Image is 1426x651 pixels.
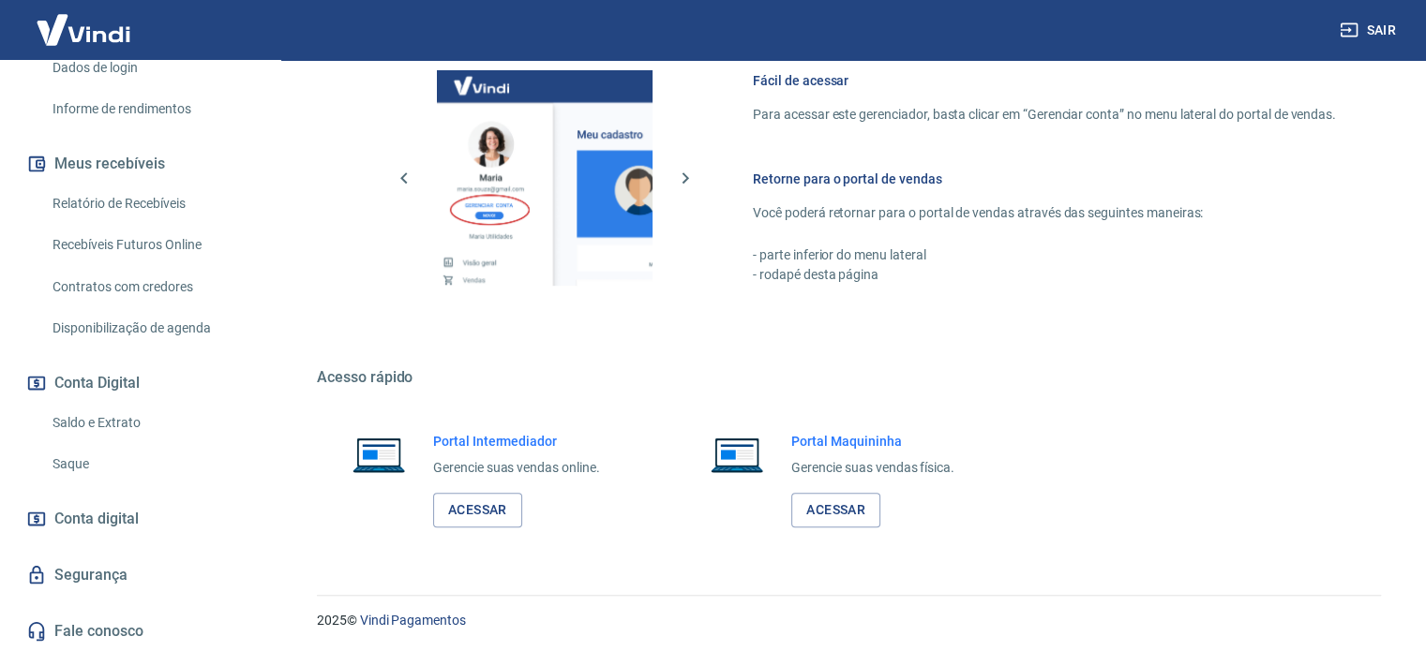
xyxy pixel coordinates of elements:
span: Conta digital [54,506,139,532]
img: Vindi [23,1,144,58]
a: Acessar [433,493,522,527]
a: Saque [45,445,258,483]
a: Vindi Pagamentos [360,613,466,628]
img: Imagem de um notebook aberto [698,432,776,477]
p: Gerencie suas vendas online. [433,458,600,478]
h6: Portal Maquininha [791,432,954,451]
p: Você poderá retornar para o portal de vendas através das seguintes maneiras: [753,203,1336,223]
a: Relatório de Recebíveis [45,185,258,223]
a: Informe de rendimentos [45,90,258,128]
p: - rodapé desta página [753,265,1336,285]
img: Imagem da dashboard mostrando o botão de gerenciar conta na sidebar no lado esquerdo [437,70,653,286]
p: Para acessar este gerenciador, basta clicar em “Gerenciar conta” no menu lateral do portal de ven... [753,105,1336,125]
h6: Retorne para o portal de vendas [753,170,1336,188]
p: Gerencie suas vendas física. [791,458,954,478]
a: Acessar [791,493,880,527]
button: Meus recebíveis [23,143,258,185]
a: Segurança [23,555,258,596]
button: Conta Digital [23,362,258,404]
a: Recebíveis Futuros Online [45,226,258,264]
p: 2025 © [317,611,1381,630]
h6: Fácil de acessar [753,71,1336,90]
a: Disponibilização de agenda [45,309,258,348]
p: - parte inferior do menu lateral [753,245,1336,265]
h6: Portal Intermediador [433,432,600,451]
button: Sair [1336,13,1403,48]
a: Saldo e Extrato [45,404,258,442]
h5: Acesso rápido [317,368,1381,387]
a: Contratos com credores [45,268,258,306]
a: Conta digital [23,498,258,540]
img: Imagem de um notebook aberto [339,432,418,477]
a: Dados de login [45,49,258,87]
